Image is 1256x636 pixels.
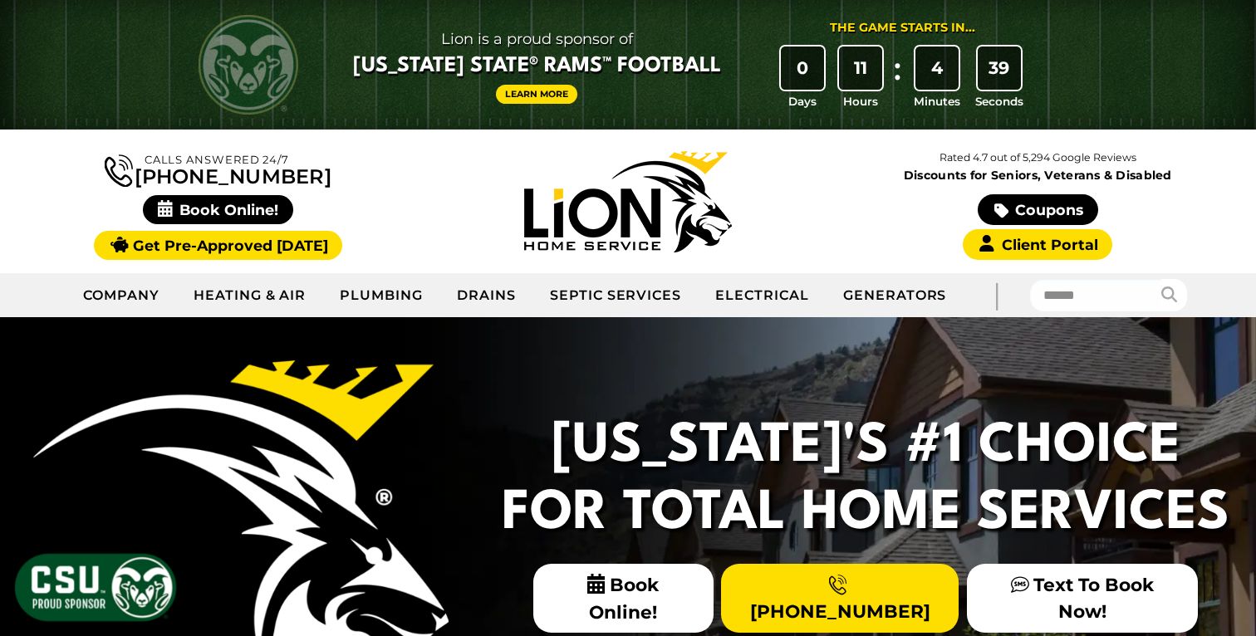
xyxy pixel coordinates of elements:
[353,26,721,52] span: Lion is a proud sponsor of
[967,564,1198,632] a: Text To Book Now!
[66,275,177,316] a: Company
[963,229,1112,260] a: Client Portal
[143,195,293,224] span: Book Online!
[788,93,817,110] span: Days
[440,275,533,316] a: Drains
[524,151,732,252] img: Lion Home Service
[839,46,882,90] div: 11
[978,46,1021,90] div: 39
[492,413,1239,547] h2: [US_STATE]'s #1 Choice For Total Home Services
[890,46,906,110] div: :
[827,275,964,316] a: Generators
[94,231,342,260] a: Get Pre-Approved [DATE]
[843,93,878,110] span: Hours
[177,275,323,316] a: Heating & Air
[105,151,331,187] a: [PHONE_NUMBER]
[915,46,959,90] div: 4
[721,564,959,632] a: [PHONE_NUMBER]
[533,564,714,633] span: Book Online!
[978,194,1097,225] a: Coupons
[833,149,1243,167] p: Rated 4.7 out of 5,294 Google Reviews
[12,551,179,624] img: CSU Sponsor Badge
[699,275,827,316] a: Electrical
[914,93,960,110] span: Minutes
[533,275,699,316] a: Septic Services
[963,273,1029,317] div: |
[830,19,975,37] div: The Game Starts in...
[837,169,1239,181] span: Discounts for Seniors, Veterans & Disabled
[199,15,298,115] img: CSU Rams logo
[353,52,721,81] span: [US_STATE] State® Rams™ Football
[781,46,824,90] div: 0
[323,275,440,316] a: Plumbing
[496,85,577,104] a: Learn More
[975,93,1023,110] span: Seconds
